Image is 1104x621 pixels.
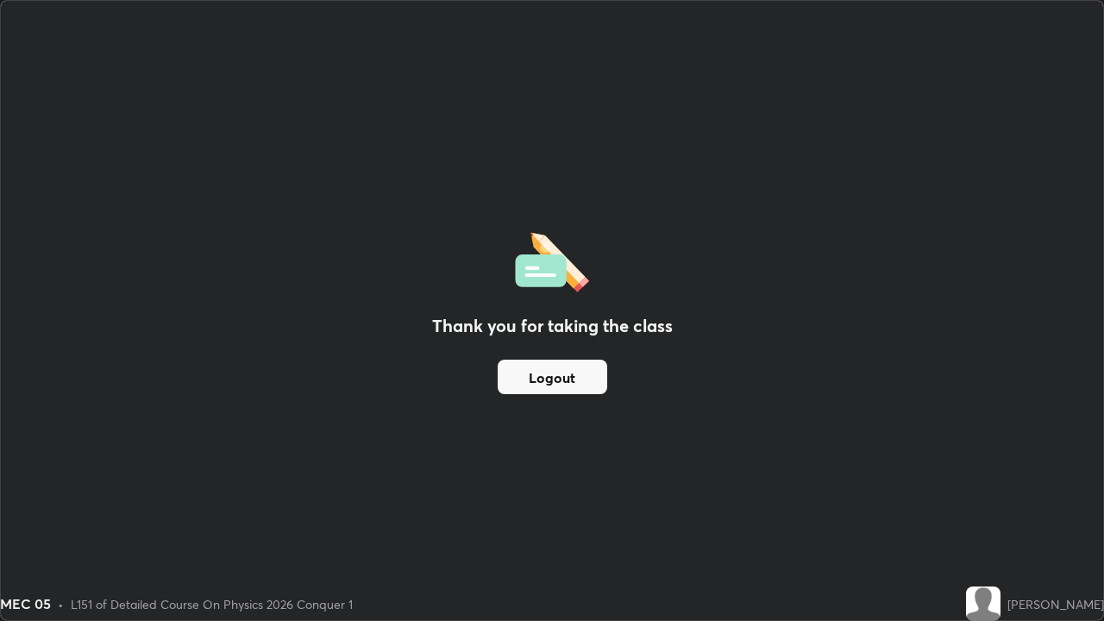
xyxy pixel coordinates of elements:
[515,227,589,292] img: offlineFeedback.1438e8b3.svg
[71,595,353,613] div: L151 of Detailed Course On Physics 2026 Conquer 1
[498,360,607,394] button: Logout
[58,595,64,613] div: •
[432,313,673,339] h2: Thank you for taking the class
[966,586,1000,621] img: default.png
[1007,595,1104,613] div: [PERSON_NAME]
